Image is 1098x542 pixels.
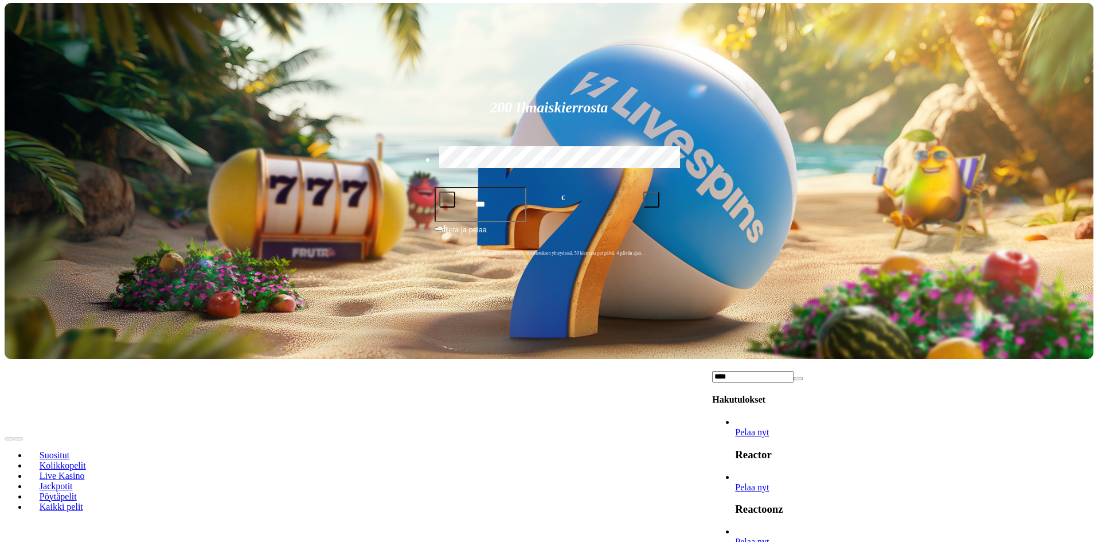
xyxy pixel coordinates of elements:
[735,417,1093,461] article: Reactor
[735,503,1093,516] h3: Reactoonz
[794,377,803,380] button: clear entry
[14,437,23,440] button: next slide
[35,471,89,481] span: Live Kasino
[591,145,662,178] label: €250
[28,488,88,505] a: Pöytäpelit
[35,450,74,460] span: Suositut
[35,481,77,491] span: Jackpotit
[28,498,95,515] a: Kaikki pelit
[5,431,689,521] nav: Lobby
[35,492,81,501] span: Pöytäpelit
[735,427,769,437] span: Pelaa nyt
[735,449,1093,461] h3: Reactor
[439,192,455,208] button: minus icon
[28,446,81,463] a: Suositut
[435,224,664,245] button: Talleta ja pelaa
[28,457,97,474] a: Kolikkopelit
[444,223,447,230] span: €
[513,145,584,178] label: €150
[712,395,1093,405] h4: Hakutulokset
[643,192,659,208] button: plus icon
[28,467,96,484] a: Live Kasino
[735,482,769,492] a: Reactoonz
[436,145,507,178] label: €50
[438,224,487,245] span: Talleta ja pelaa
[561,193,565,204] span: €
[735,427,769,437] a: Reactor
[735,482,769,492] span: Pelaa nyt
[712,371,794,383] input: Search
[28,477,84,494] a: Jackpotit
[35,461,91,470] span: Kolikkopelit
[35,502,88,512] span: Kaikki pelit
[5,437,14,440] button: prev slide
[735,472,1093,516] article: Reactoonz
